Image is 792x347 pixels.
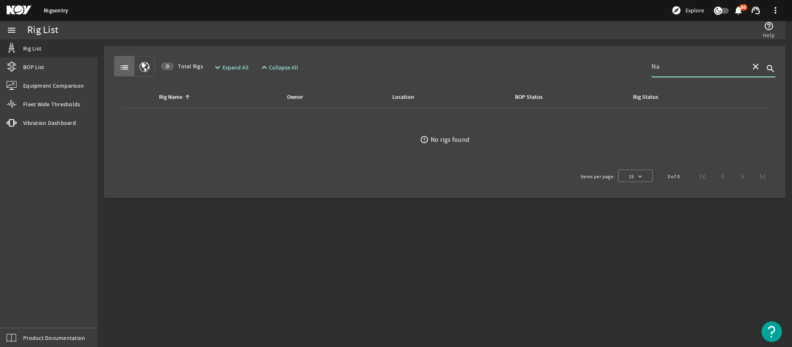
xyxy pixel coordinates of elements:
mat-icon: support_agent [751,5,761,15]
span: Rig List [23,44,41,53]
input: Search... [652,62,744,72]
span: Fleet Wide Thresholds [23,100,80,108]
span: Product Documentation [23,334,85,342]
div: Items per page: [581,172,615,181]
span: Help [763,31,775,39]
mat-icon: notifications [733,5,743,15]
button: 86 [734,6,742,15]
mat-icon: expand_less [259,62,266,72]
mat-icon: help_outline [764,21,774,31]
a: Rigsentry [44,7,68,14]
span: Vibration Dashboard [23,119,76,127]
span: BOP List [23,63,44,71]
button: Collapse All [256,60,302,75]
mat-icon: vibration [7,118,17,128]
div: No rigs found [431,136,470,144]
mat-icon: expand_more [213,62,219,72]
span: Collapse All [269,63,298,72]
div: Location [392,93,414,102]
div: Rig Status [633,93,658,102]
i: search [766,64,775,74]
mat-icon: menu [7,25,17,35]
button: Open Resource Center [761,321,782,342]
div: 0 [161,62,174,70]
mat-icon: explore [671,5,681,15]
span: Explore [685,6,704,14]
div: Location [391,93,504,102]
button: Expand All [209,60,252,75]
div: Rig Name [159,93,183,102]
mat-icon: close [751,62,761,72]
span: Expand All [223,63,249,72]
mat-icon: error_outline [420,135,429,144]
button: more_vert [766,0,785,20]
mat-icon: list [119,62,129,72]
span: Equipment Comparison [23,81,84,90]
div: Rig List [27,26,58,34]
div: Owner [287,93,303,102]
div: BOP Status [515,93,543,102]
span: Total Rigs [161,62,203,70]
div: Owner [286,93,381,102]
div: 0 of 0 [668,172,680,181]
div: Rig Name [158,93,276,102]
button: Explore [668,4,707,17]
